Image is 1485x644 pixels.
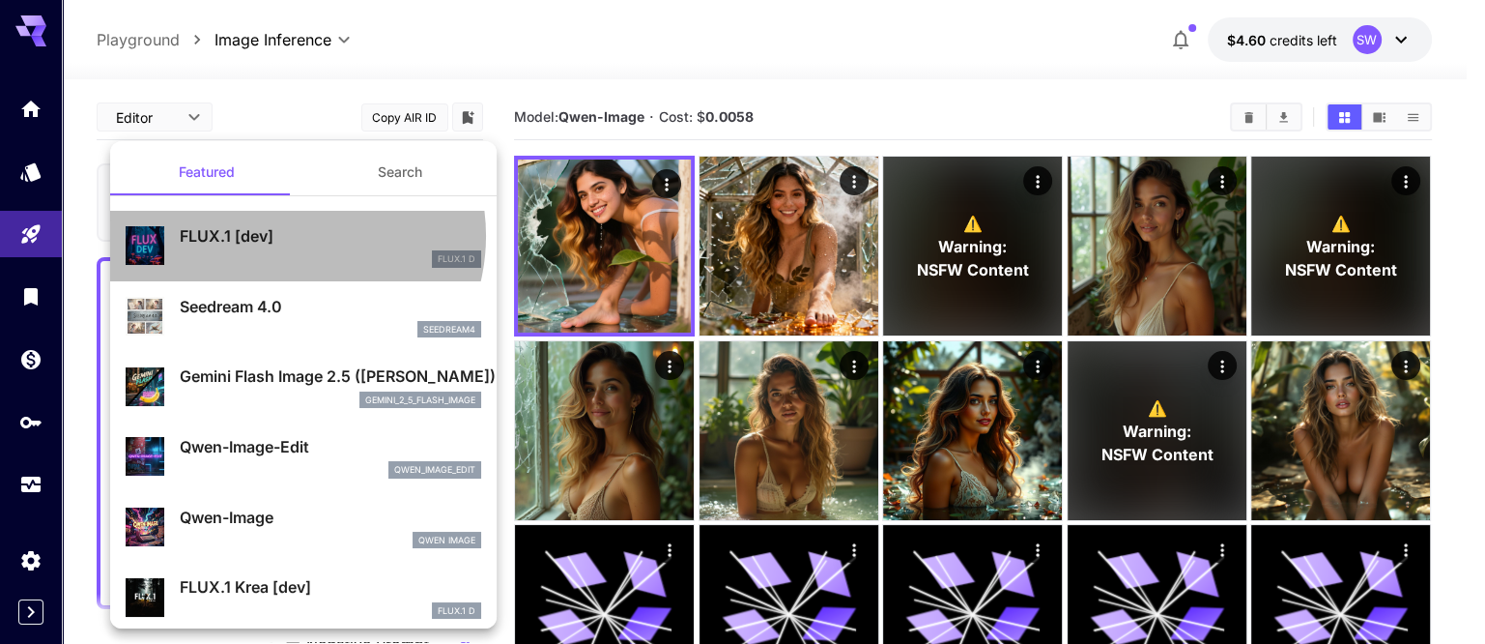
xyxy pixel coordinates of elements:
[126,287,481,346] div: Seedream 4.0seedream4
[394,463,475,477] p: qwen_image_edit
[126,498,481,557] div: Qwen-ImageQwen Image
[418,534,475,547] p: Qwen Image
[180,295,481,318] p: Seedream 4.0
[180,575,481,599] p: FLUX.1 Krea [dev]
[126,357,481,416] div: Gemini Flash Image 2.5 ([PERSON_NAME])gemini_2_5_flash_image
[110,149,303,195] button: Featured
[423,323,475,337] p: seedream4
[1388,551,1485,644] iframe: Chat Widget
[438,252,475,266] p: FLUX.1 D
[438,604,475,618] p: FLUX.1 D
[126,427,481,486] div: Qwen-Image-Editqwen_image_edit
[126,568,481,627] div: FLUX.1 Krea [dev]FLUX.1 D
[180,506,481,529] p: Qwen-Image
[365,394,475,407] p: gemini_2_5_flash_image
[126,217,481,276] div: FLUX.1 [dev]FLUX.1 D
[180,224,481,248] p: FLUX.1 [dev]
[180,435,481,458] p: Qwen-Image-Edit
[303,149,497,195] button: Search
[180,365,481,388] p: Gemini Flash Image 2.5 ([PERSON_NAME])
